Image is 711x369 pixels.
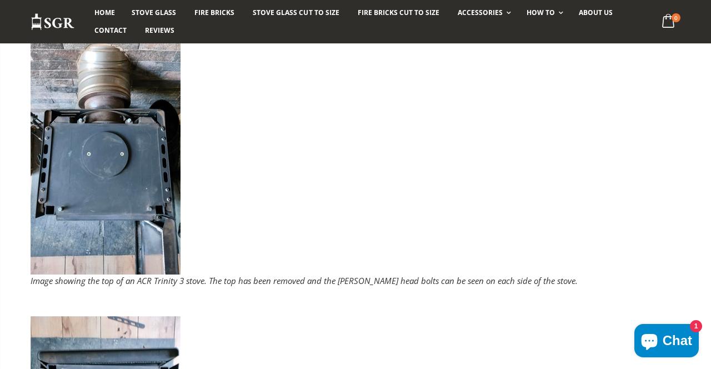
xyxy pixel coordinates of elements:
span: Fire Bricks Cut To Size [358,8,439,17]
span: Fire Bricks [194,8,234,17]
span: Contact [94,26,127,35]
span: About us [579,8,613,17]
a: 0 [658,11,680,33]
a: Accessories [449,4,517,22]
a: Home [86,4,123,22]
a: Stove Glass Cut To Size [244,4,347,22]
a: Fire Bricks [186,4,243,22]
span: 0 [672,13,680,22]
inbox-online-store-chat: Shopify online store chat [631,324,702,360]
img: Stove Glass Replacement [31,13,75,31]
a: About us [570,4,621,22]
span: Home [94,8,115,17]
a: How To [518,4,569,22]
a: Contact [86,22,135,39]
a: Reviews [137,22,183,39]
em: Image showing the top of an ACR Trinity 3 stove. The top has been removed and the [PERSON_NAME] h... [31,275,578,286]
a: Fire Bricks Cut To Size [349,4,448,22]
a: Stove Glass [123,4,184,22]
span: Stove Glass Cut To Size [253,8,339,17]
span: How To [527,8,555,17]
img: ACR Trinity 3 stove with top removed [31,8,181,275]
span: Stove Glass [132,8,176,17]
span: Accessories [458,8,503,17]
span: Reviews [145,26,174,35]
